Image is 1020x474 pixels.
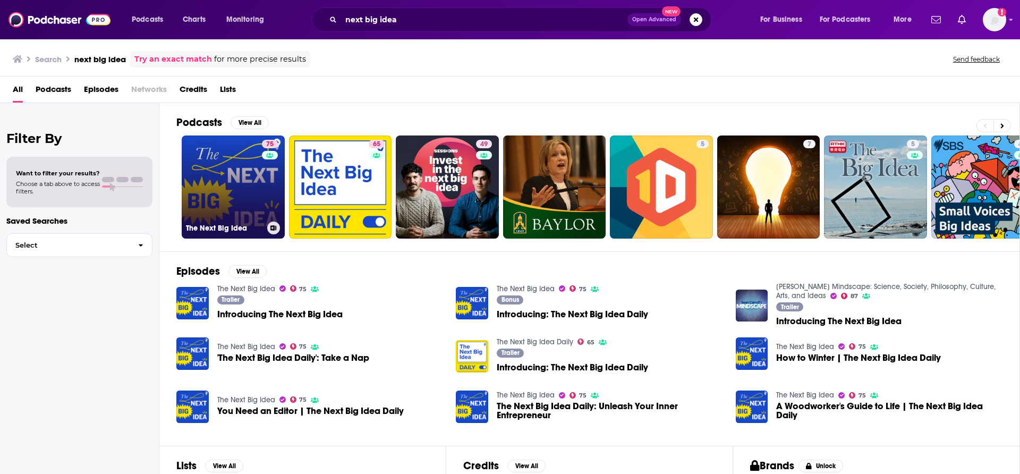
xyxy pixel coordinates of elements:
a: A Woodworker's Guide to Life | The Next Big Idea Daily [776,402,1002,420]
a: 'The Next Big Idea Daily': Take a Nap [217,353,369,362]
span: 75 [266,139,274,150]
a: Introducing: The Next Big Idea Daily [456,287,488,319]
a: 75The Next Big Idea [182,136,285,239]
span: 75 [579,393,586,398]
a: Podcasts [36,81,71,103]
img: 'The Next Big Idea Daily': Take a Nap [176,337,209,370]
h2: Credits [463,459,499,472]
span: Choose a tab above to access filters. [16,180,100,195]
a: The Next Big Idea Daily: Unleash Your Inner Entrepreneur [456,391,488,423]
a: 7 [717,136,820,239]
a: The Next Big Idea [217,342,275,351]
button: open menu [886,11,925,28]
span: Charts [183,12,206,27]
span: 5 [701,139,704,150]
a: The Next Big Idea Daily [497,337,573,346]
h3: next big idea [74,54,126,64]
span: 75 [299,287,307,292]
h3: The Next Big Idea [186,224,263,233]
span: Trailer [501,350,520,356]
h2: Filter By [6,131,152,146]
img: How to Winter | The Next Big Idea Daily [736,337,768,370]
button: open menu [813,11,886,28]
a: Try an exact match [134,53,212,65]
span: 7 [807,139,811,150]
a: Charts [176,11,212,28]
a: ListsView All [176,459,243,472]
span: 75 [299,344,307,349]
svg: Add a profile image [998,8,1006,16]
a: 5 [907,140,919,148]
h3: Search [35,54,62,64]
button: open menu [219,11,278,28]
button: Show profile menu [983,8,1006,31]
button: View All [507,460,546,472]
span: Trailer [222,297,240,303]
span: 75 [579,287,586,292]
img: Introducing: The Next Big Idea Daily [456,340,488,373]
span: Introducing: The Next Big Idea Daily [497,310,648,319]
span: Select [7,242,130,249]
a: 5 [610,136,713,239]
img: User Profile [983,8,1006,31]
span: Logged in as megcassidy [983,8,1006,31]
span: 87 [851,294,858,299]
a: Introducing The Next Big Idea [736,290,768,322]
a: 75 [290,343,307,350]
span: New [662,6,681,16]
a: 75 [569,392,586,399]
a: 65 [289,136,392,239]
a: PodcastsView All [176,116,269,129]
a: 65 [369,140,385,148]
a: The Next Big Idea Daily: Unleash Your Inner Entrepreneur [497,402,723,420]
a: Sean Carroll's Mindscape: Science, Society, Philosophy, Culture, Arts, and Ideas [776,282,996,300]
span: Bonus [501,297,519,303]
span: Networks [131,81,167,103]
a: 87 [841,293,858,299]
a: 5 [824,136,927,239]
img: You Need an Editor | The Next Big Idea Daily [176,391,209,423]
a: 75 [290,285,307,292]
img: A Woodworker's Guide to Life | The Next Big Idea Daily [736,391,768,423]
img: Podchaser - Follow, Share and Rate Podcasts [8,10,110,30]
span: Introducing The Next Big Idea [217,310,343,319]
p: Saved Searches [6,216,152,226]
a: Introducing The Next Big Idea [776,317,902,326]
a: The Next Big Idea [776,391,834,400]
span: Open Advanced [632,17,676,22]
a: You Need an Editor | The Next Big Idea Daily [217,407,404,416]
h2: Episodes [176,265,220,278]
a: The Next Big Idea [776,342,834,351]
div: Search podcasts, credits, & more... [322,7,721,32]
span: 49 [480,139,488,150]
h2: Lists [176,459,197,472]
a: CreditsView All [463,459,546,472]
span: More [894,12,912,27]
a: 49 [476,140,492,148]
a: Show notifications dropdown [927,11,945,29]
img: Introducing The Next Big Idea [176,287,209,319]
a: Show notifications dropdown [954,11,970,29]
span: 5 [911,139,915,150]
a: Lists [220,81,236,103]
button: Send feedback [950,55,1003,64]
span: Trailer [781,304,799,310]
a: How to Winter | The Next Big Idea Daily [776,353,941,362]
span: for more precise results [214,53,306,65]
button: View All [231,116,269,129]
span: 65 [587,340,594,345]
button: View All [205,460,243,472]
a: The Next Big Idea [217,284,275,293]
span: 75 [858,393,866,398]
span: Want to filter your results? [16,170,100,177]
a: 75 [849,343,866,350]
span: Credits [180,81,207,103]
a: 75 [569,285,586,292]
